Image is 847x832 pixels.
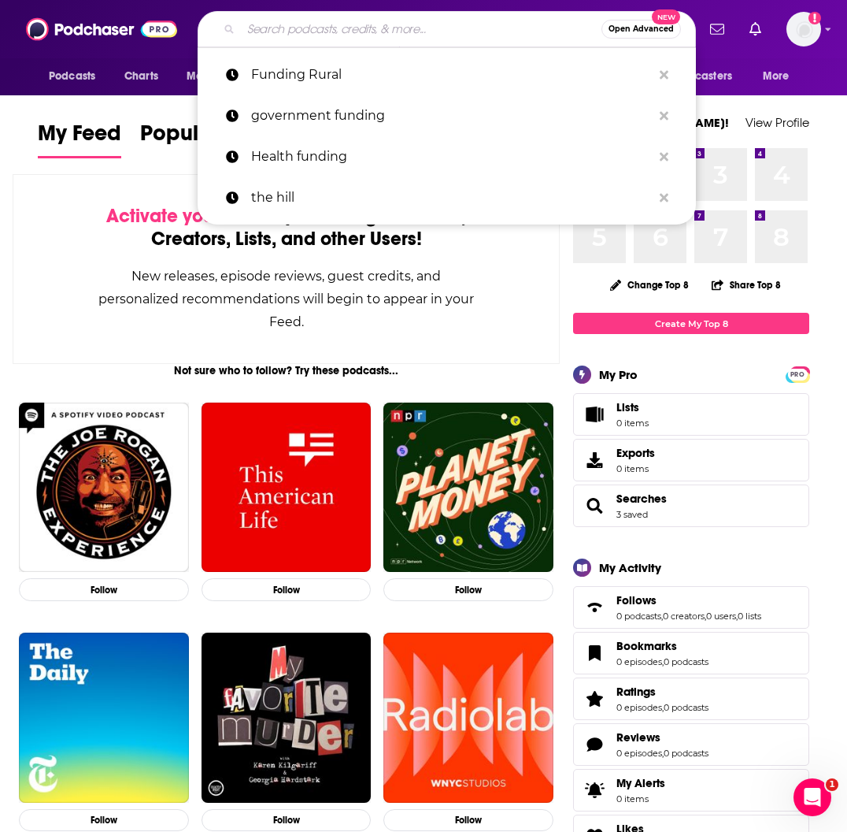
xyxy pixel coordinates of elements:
[763,65,790,87] span: More
[573,723,809,766] span: Reviews
[616,776,665,790] span: My Alerts
[788,369,807,381] span: PRO
[92,265,480,333] div: New releases, episode reviews, guest credits, and personalized recommendations will begin to appe...
[573,632,809,674] span: Bookmarks
[92,205,480,251] div: by following Podcasts, Creators, Lists, and other Users!
[251,95,652,136] p: government funding
[573,393,809,436] a: Lists
[786,12,821,46] span: Logged in as ddelgado
[662,702,664,713] span: ,
[616,400,639,414] span: Lists
[19,403,189,573] img: The Joe Rogan Experience
[616,593,761,607] a: Follows
[662,748,664,759] span: ,
[616,656,662,667] a: 0 episodes
[573,586,809,629] span: Follows
[38,120,121,156] span: My Feed
[616,685,708,699] a: Ratings
[579,495,610,517] a: Searches
[616,446,655,460] span: Exports
[573,439,809,481] a: Exports
[198,11,696,47] div: Search podcasts, credits, & more...
[579,449,610,471] span: Exports
[662,656,664,667] span: ,
[664,748,708,759] a: 0 podcasts
[579,734,610,756] a: Reviews
[383,403,553,573] a: Planet Money
[738,611,761,622] a: 0 lists
[187,65,242,87] span: Monitoring
[241,17,601,42] input: Search podcasts, credits, & more...
[616,492,667,506] a: Searches
[176,61,263,91] button: open menu
[664,702,708,713] a: 0 podcasts
[26,14,177,44] a: Podchaser - Follow, Share and Rate Podcasts
[736,611,738,622] span: ,
[616,730,708,745] a: Reviews
[38,120,121,158] a: My Feed
[601,275,698,295] button: Change Top 8
[601,20,681,39] button: Open AdvancedNew
[616,639,708,653] a: Bookmarks
[745,115,809,130] a: View Profile
[573,769,809,812] a: My Alerts
[19,633,189,803] img: The Daily
[616,748,662,759] a: 0 episodes
[608,25,674,33] span: Open Advanced
[579,403,610,425] span: Lists
[140,120,274,156] span: Popular Feed
[616,730,660,745] span: Reviews
[808,12,821,24] svg: Add a profile image
[786,12,821,46] img: User Profile
[743,16,767,43] a: Show notifications dropdown
[788,368,807,380] a: PRO
[579,642,610,664] a: Bookmarks
[616,400,649,414] span: Lists
[646,61,755,91] button: open menu
[124,65,158,87] span: Charts
[49,65,95,87] span: Podcasts
[383,809,553,832] button: Follow
[652,9,680,24] span: New
[616,611,661,622] a: 0 podcasts
[706,611,736,622] a: 0 users
[19,809,189,832] button: Follow
[251,177,652,218] p: the hill
[579,779,610,801] span: My Alerts
[19,578,189,601] button: Follow
[198,136,696,177] a: Health funding
[202,633,372,803] a: My Favorite Murder with Karen Kilgariff and Georgia Hardstark
[198,177,696,218] a: the hill
[704,16,730,43] a: Show notifications dropdown
[202,809,372,832] button: Follow
[661,611,663,622] span: ,
[106,204,268,228] span: Activate your Feed
[616,702,662,713] a: 0 episodes
[573,485,809,527] span: Searches
[38,61,116,91] button: open menu
[616,793,665,804] span: 0 items
[202,403,372,573] img: This American Life
[826,778,838,791] span: 1
[251,54,652,95] p: Funding Rural
[616,639,677,653] span: Bookmarks
[752,61,809,91] button: open menu
[383,578,553,601] button: Follow
[198,95,696,136] a: government funding
[616,418,649,429] span: 0 items
[579,596,610,618] a: Follows
[616,463,655,474] span: 0 items
[140,120,274,158] a: Popular Feed
[705,611,706,622] span: ,
[383,633,553,803] img: Radiolab
[579,688,610,710] a: Ratings
[599,367,638,382] div: My Pro
[793,778,831,816] iframe: Intercom live chat
[616,593,657,607] span: Follows
[616,685,656,699] span: Ratings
